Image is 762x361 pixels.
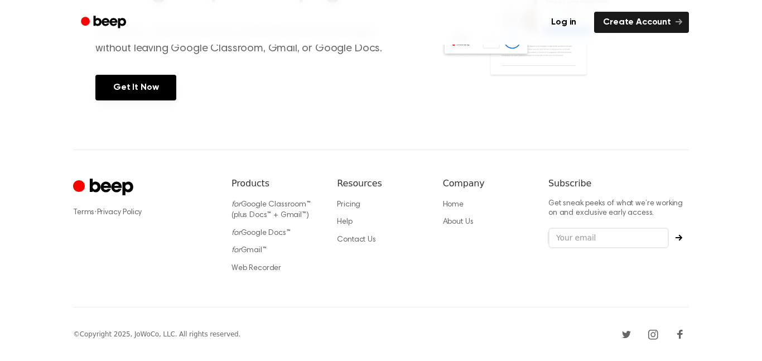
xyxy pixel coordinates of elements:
[443,201,464,209] a: Home
[548,228,669,249] input: Your email
[540,9,587,35] a: Log in
[95,75,176,100] a: Get It Now
[337,177,425,190] h6: Resources
[548,177,689,190] h6: Subscribe
[644,325,662,343] a: Instagram
[618,325,635,343] a: Twitter
[73,209,94,216] a: Terms
[97,209,142,216] a: Privacy Policy
[337,236,375,244] a: Contact Us
[232,229,241,237] i: for
[232,247,241,254] i: for
[548,199,689,219] p: Get sneak peeks of what we’re working on and exclusive early access.
[337,201,360,209] a: Pricing
[594,12,689,33] a: Create Account
[443,218,474,226] a: About Us
[232,177,319,190] h6: Products
[232,229,291,237] a: forGoogle Docs™
[443,177,530,190] h6: Company
[671,325,689,343] a: Facebook
[232,264,281,272] a: Web Recorder
[337,218,352,226] a: Help
[669,234,689,241] button: Subscribe
[73,329,240,339] div: © Copyright 2025, JoWoCo, LLC. All rights reserved.
[232,201,241,209] i: for
[73,207,214,218] div: ·
[73,177,136,199] a: Cruip
[232,247,267,254] a: forGmail™
[232,201,311,220] a: forGoogle Classroom™ (plus Docs™ + Gmail™)
[73,12,136,33] a: Beep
